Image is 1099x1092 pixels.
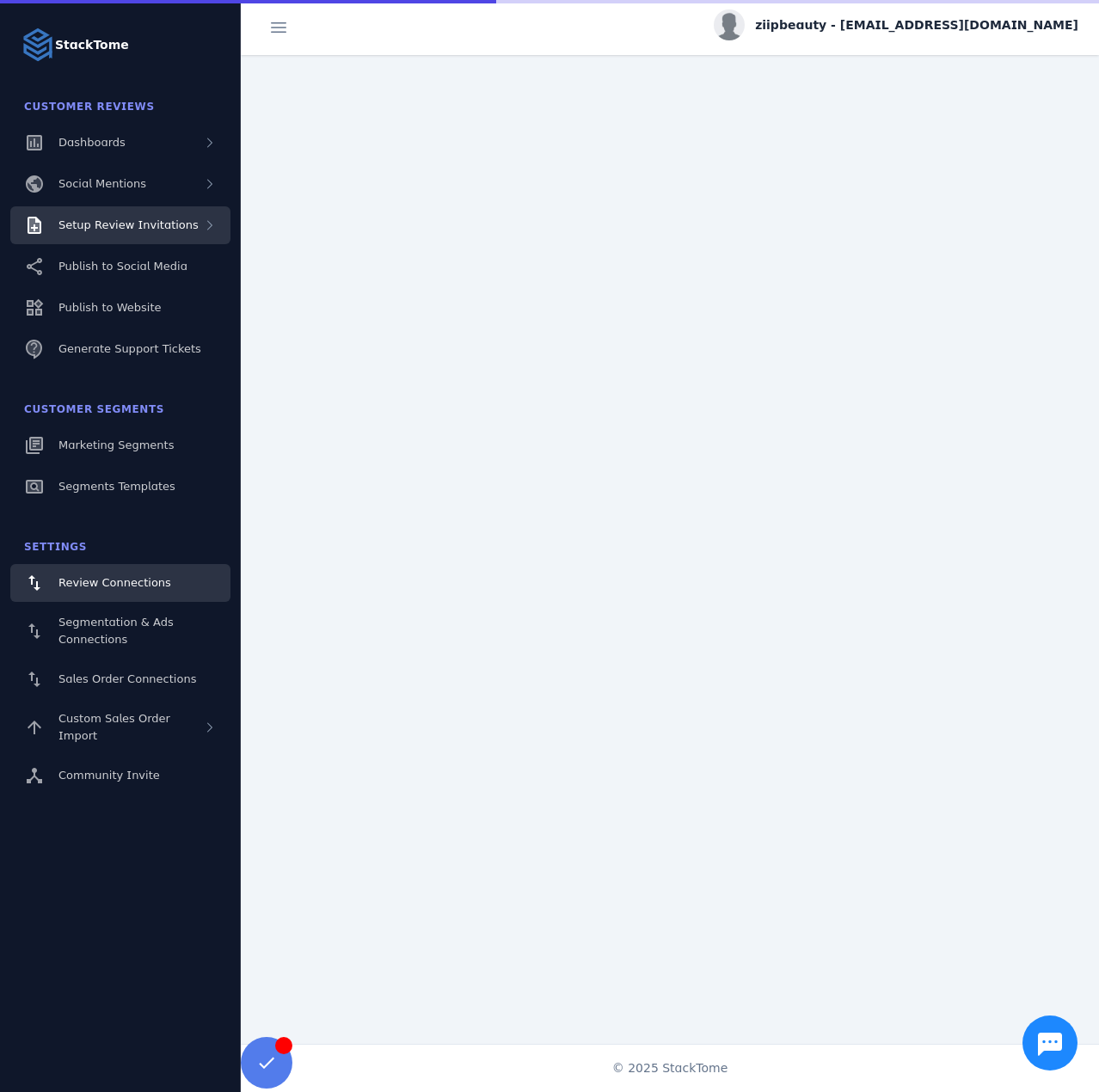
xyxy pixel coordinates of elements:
button: ziipbeauty - [EMAIL_ADDRESS][DOMAIN_NAME] [714,9,1078,40]
span: Review Connections [58,576,171,589]
a: Community Invite [10,757,230,794]
span: Segments Templates [58,480,175,493]
span: © 2025 StackTome [612,1059,728,1077]
a: Publish to Social Media [10,248,230,285]
a: Sales Order Connections [10,660,230,698]
span: Publish to Website [58,301,161,314]
span: ziipbeauty - [EMAIL_ADDRESS][DOMAIN_NAME] [755,16,1078,34]
a: Publish to Website [10,289,230,327]
span: Marketing Segments [58,439,174,451]
span: Social Mentions [58,177,146,190]
span: Publish to Social Media [58,260,187,273]
span: Segmentation & Ads Connections [58,616,174,646]
span: Setup Review Invitations [58,218,199,231]
span: Generate Support Tickets [58,342,201,355]
span: Dashboards [58,136,126,149]
img: Logo image [21,28,55,62]
span: Customer Segments [24,403,164,415]
span: Sales Order Connections [58,672,196,685]
img: profile.jpg [714,9,745,40]
span: Community Invite [58,769,160,782]
span: Settings [24,541,87,553]
span: Custom Sales Order Import [58,712,170,742]
a: Segmentation & Ads Connections [10,605,230,657]
a: Review Connections [10,564,230,602]
a: Marketing Segments [10,426,230,464]
a: Segments Templates [10,468,230,506]
strong: StackTome [55,36,129,54]
span: Customer Reviews [24,101,155,113]
a: Generate Support Tickets [10,330,230,368]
